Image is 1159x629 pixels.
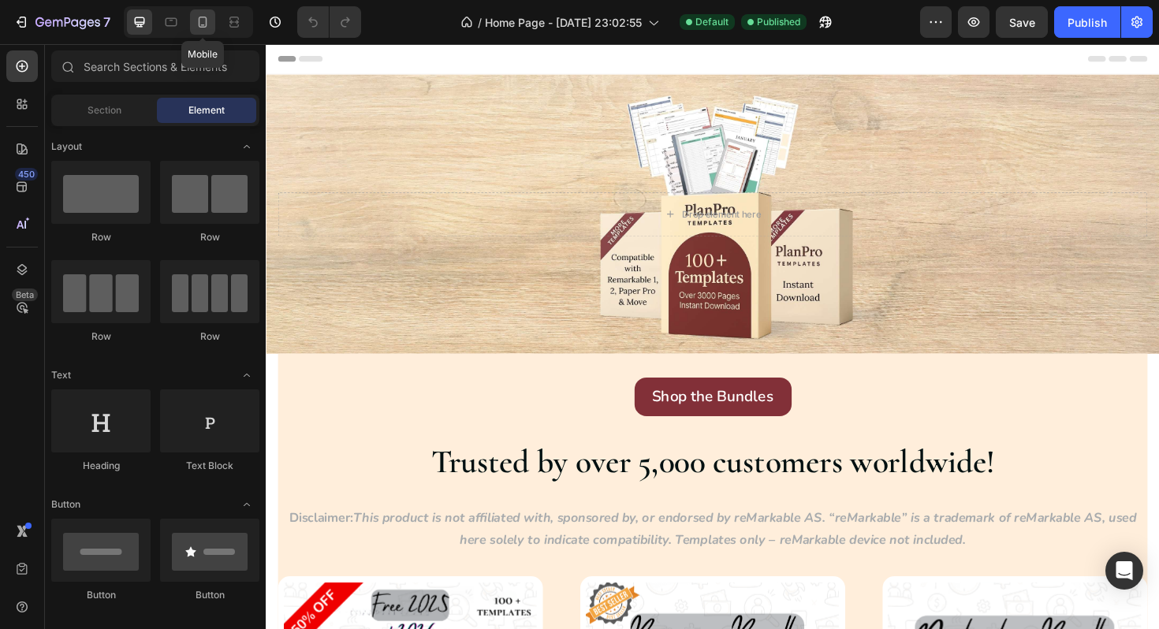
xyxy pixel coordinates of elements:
div: Button [51,588,151,602]
div: Publish [1068,14,1107,31]
button: Save [996,6,1048,38]
span: Save [1009,16,1035,29]
div: Beta [12,288,38,301]
span: Text [51,368,71,382]
span: / [478,14,482,31]
span: Layout [51,140,82,154]
iframe: Design area [266,44,1159,629]
div: Row [51,230,151,244]
div: 450 [15,168,38,181]
div: Undo/Redo [297,6,361,38]
span: Disclaimer: [24,493,922,535]
i: This product is not affiliated with, sponsored by, or endorsed by reMarkable AS. “reMarkable” is ... [92,493,922,535]
span: Home Page - [DATE] 23:02:55 [485,14,642,31]
div: Row [160,329,259,344]
span: Published [757,15,800,29]
span: Default [695,15,729,29]
a: Shop the Bundles [390,353,557,394]
span: Toggle open [234,134,259,159]
span: Trusted by over 5,000 customers worldwide! [175,421,772,463]
div: Text Block [160,459,259,473]
input: Search Sections & Elements [51,50,259,82]
div: Row [51,329,151,344]
div: Heading [51,459,151,473]
span: Toggle open [234,492,259,517]
span: Button [51,497,80,512]
div: Drop element here [441,174,524,187]
p: 7 [103,13,110,32]
button: Publish [1054,6,1120,38]
p: Shop the Bundles [409,359,538,388]
div: Button [160,588,259,602]
div: Row [160,230,259,244]
div: Open Intercom Messenger [1105,552,1143,590]
span: Toggle open [234,363,259,388]
button: 7 [6,6,117,38]
span: Element [188,103,225,117]
span: Section [88,103,121,117]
